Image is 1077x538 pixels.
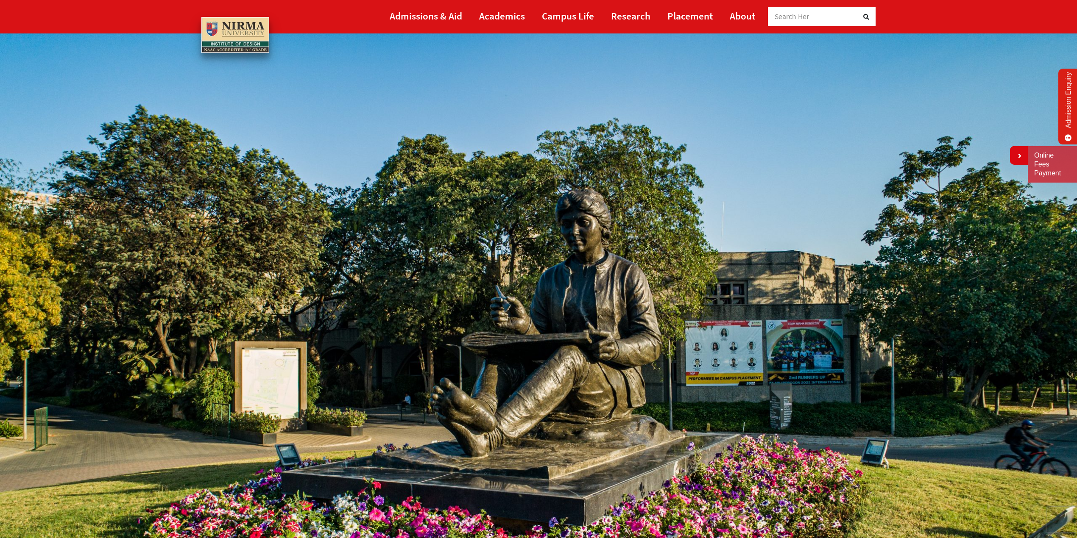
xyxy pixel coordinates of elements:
a: Research [611,6,650,25]
a: Admissions & Aid [390,6,462,25]
a: Online Fees Payment [1034,151,1071,177]
img: main_logo [201,17,269,53]
a: Placement [667,6,713,25]
a: Campus Life [542,6,594,25]
a: About [730,6,755,25]
a: Academics [479,6,525,25]
span: Search Her [775,12,809,21]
